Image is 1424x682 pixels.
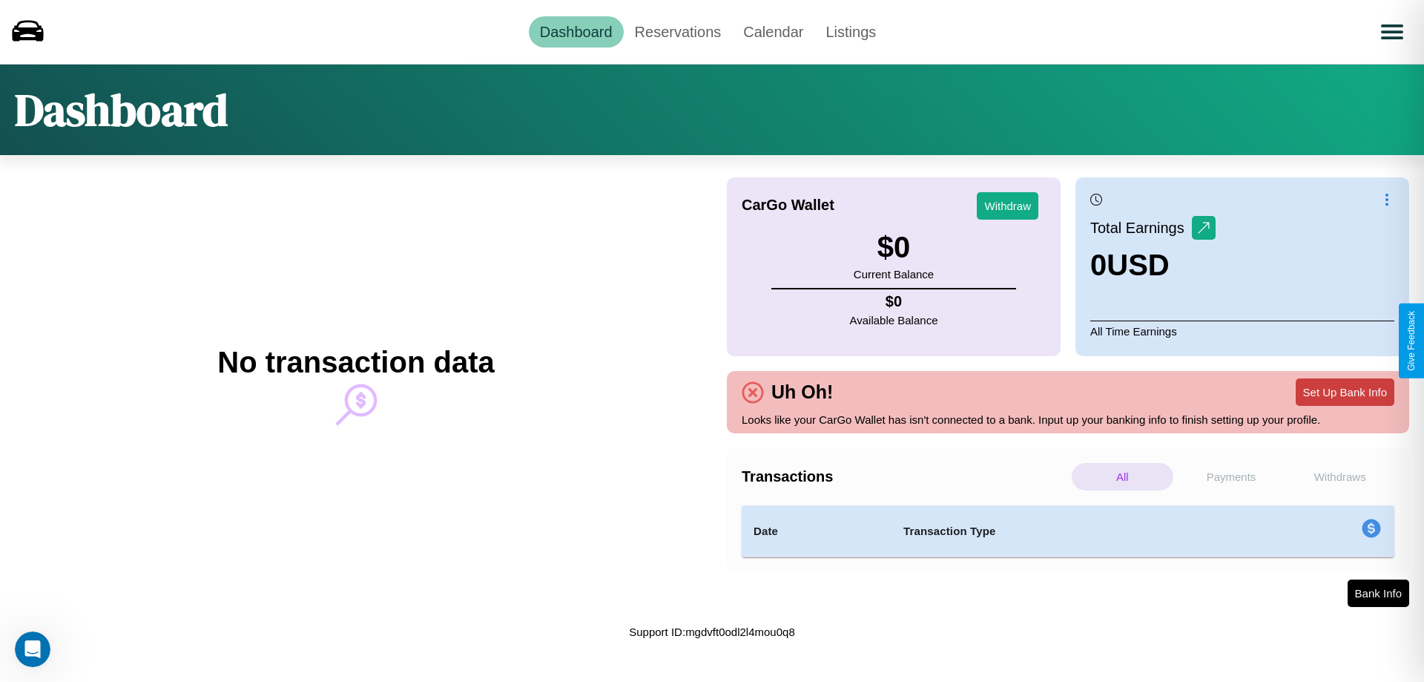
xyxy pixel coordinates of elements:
[854,264,934,284] p: Current Balance
[624,16,733,47] a: Reservations
[1289,463,1391,491] p: Withdraws
[742,197,834,214] h4: CarGo Wallet
[850,293,938,310] h4: $ 0
[754,522,880,540] h4: Date
[1406,311,1417,371] div: Give Feedback
[742,468,1068,485] h4: Transactions
[629,622,794,642] p: Support ID: mgdvft0odl2l4mou0q8
[15,79,228,140] h1: Dashboard
[854,231,934,264] h3: $ 0
[977,192,1038,220] button: Withdraw
[764,381,840,403] h4: Uh Oh!
[742,505,1394,557] table: simple table
[814,16,887,47] a: Listings
[1371,11,1413,53] button: Open menu
[15,632,50,667] iframe: Intercom live chat
[1090,249,1216,282] h3: 0 USD
[742,410,1394,430] p: Looks like your CarGo Wallet has isn't connected to a bank. Input up your banking info to finish ...
[217,346,494,379] h2: No transaction data
[529,16,624,47] a: Dashboard
[1348,580,1409,607] button: Bank Info
[1090,321,1394,341] p: All Time Earnings
[732,16,814,47] a: Calendar
[850,310,938,330] p: Available Balance
[1090,214,1192,241] p: Total Earnings
[903,522,1240,540] h4: Transaction Type
[1181,463,1282,491] p: Payments
[1296,378,1394,406] button: Set Up Bank Info
[1072,463,1173,491] p: All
